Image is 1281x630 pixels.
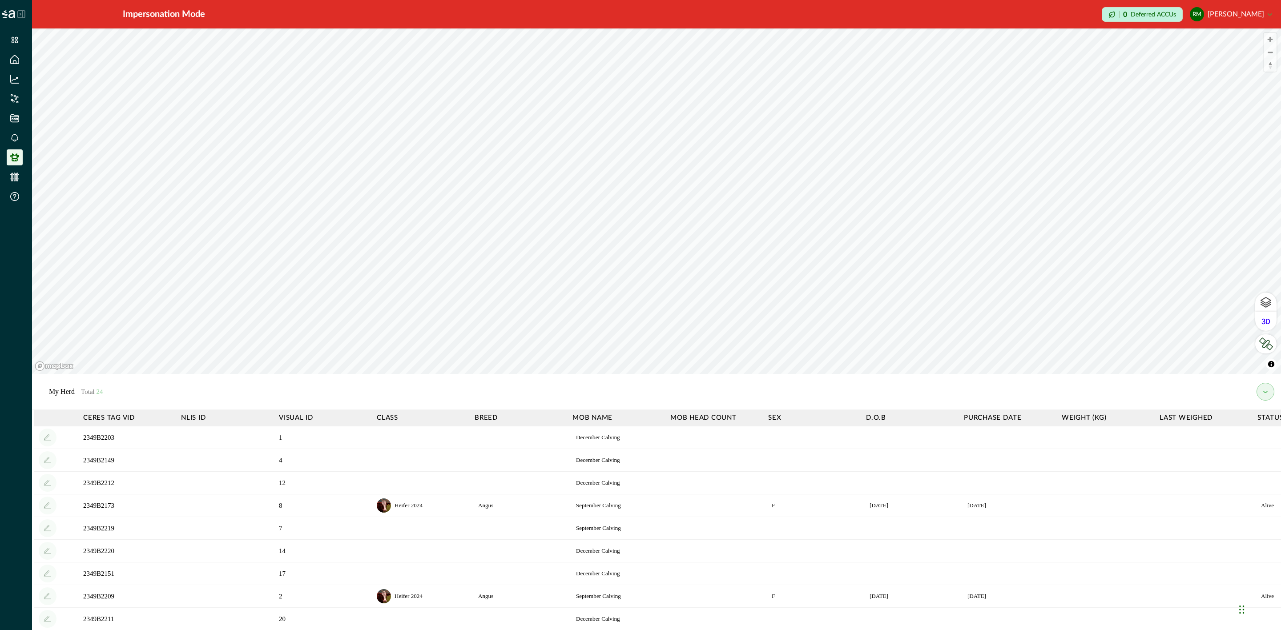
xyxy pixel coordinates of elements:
[870,501,914,510] p: [DATE]
[39,542,56,560] button: add
[274,449,372,472] td: 4
[274,426,372,449] td: 1
[1264,46,1277,59] button: Zoom out
[274,410,372,426] th: Visual ID
[377,589,391,603] img: default_cow.png
[1131,11,1176,18] p: Deferred ACCUs
[1266,359,1277,369] button: Toggle attribution
[1239,596,1245,623] div: Drag
[39,519,56,537] button: add
[470,410,568,426] th: Breed
[79,494,177,517] td: 2349B2173
[576,569,620,578] p: December Calving
[79,410,177,426] th: Ceres Tag VID
[274,517,372,540] td: 7
[1057,410,1155,426] th: Weight (kg)
[1155,410,1253,426] th: Last weighed
[79,562,177,585] td: 2349B2151
[862,410,959,426] th: D.O.B
[576,546,620,555] p: December Calving
[274,472,372,494] td: 12
[568,410,666,426] th: Mob name
[576,456,620,465] p: December Calving
[274,494,372,517] td: 8
[79,472,177,494] td: 2349B2212
[1264,59,1277,72] button: Reset bearing to north
[35,361,74,371] a: Mapbox logo
[372,410,470,426] th: Class
[1257,383,1274,401] button: my herd
[39,451,56,469] button: add
[395,501,439,510] p: Heifer 2024
[772,592,816,601] p: F
[772,501,816,510] p: F
[32,28,1281,374] canvas: Map
[177,410,274,426] th: NLIS ID
[39,429,56,446] button: add
[377,498,391,513] img: default_cow.png
[274,562,372,585] td: 17
[576,501,621,510] p: September Calving
[478,592,523,601] p: Angus
[870,592,914,601] p: [DATE]
[1259,337,1273,350] img: LkRIKP7pqK064DBUf7vatyaj0RnXiK+1zEGAAAAAElFTkSuQmCC
[576,592,621,601] p: September Calving
[576,478,620,487] p: December Calving
[666,410,764,426] th: Mob head count
[123,8,205,21] div: Impersonation Mode
[79,449,177,472] td: 2349B2149
[967,501,1012,510] p: [DATE]
[1123,11,1127,18] p: 0
[1264,33,1277,46] button: Zoom in
[1237,587,1281,630] iframe: Chat Widget
[2,10,15,18] img: Logo
[39,610,56,628] button: add
[79,426,177,449] td: 2349B2203
[576,614,620,623] p: December Calving
[576,524,621,533] p: September Calving
[274,540,372,562] td: 14
[39,587,56,605] button: add
[1190,4,1272,25] button: Rodney McIntyre[PERSON_NAME]
[39,565,56,582] button: add
[478,501,523,510] p: Angus
[39,497,56,514] button: add
[395,592,439,601] p: Heifer 2024
[79,585,177,608] td: 2349B2209
[96,388,103,395] span: 24
[81,388,103,395] span: Total
[79,540,177,562] td: 2349B2220
[79,517,177,540] td: 2349B2219
[49,386,103,397] p: My Herd
[967,592,1012,601] p: [DATE]
[39,474,56,492] button: add
[764,410,862,426] th: Sex
[576,433,620,442] p: December Calving
[274,585,372,608] td: 2
[959,410,1057,426] th: Purchase date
